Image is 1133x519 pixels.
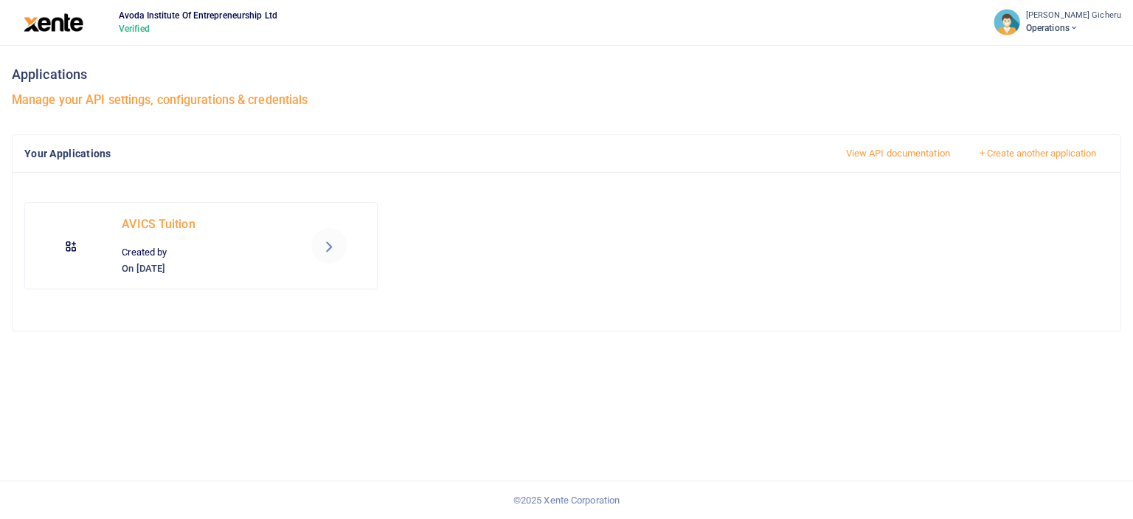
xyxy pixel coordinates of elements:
span: Avoda Institute Of Entrepreneurship Ltd [113,9,283,22]
span: Verified [113,22,283,35]
img: profile-user [994,9,1020,35]
span: Operations [1026,21,1121,35]
a: View API documentation [834,141,963,166]
a: profile-user [PERSON_NAME] Gicheru Operations [994,9,1121,35]
span: Created by [122,247,167,258]
img: logo-large [24,13,83,32]
h3: Applications [12,63,1121,86]
small: [PERSON_NAME] Gicheru [1026,10,1121,22]
h5: Manage your API settings, configurations & credentials [12,93,1121,108]
h4: Your applications [24,145,822,162]
p: AVICS Tuition [122,215,280,234]
button: Create another application [965,141,1109,166]
h6: On [DATE] [122,263,280,275]
a: logo-large logo-large [24,16,83,27]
